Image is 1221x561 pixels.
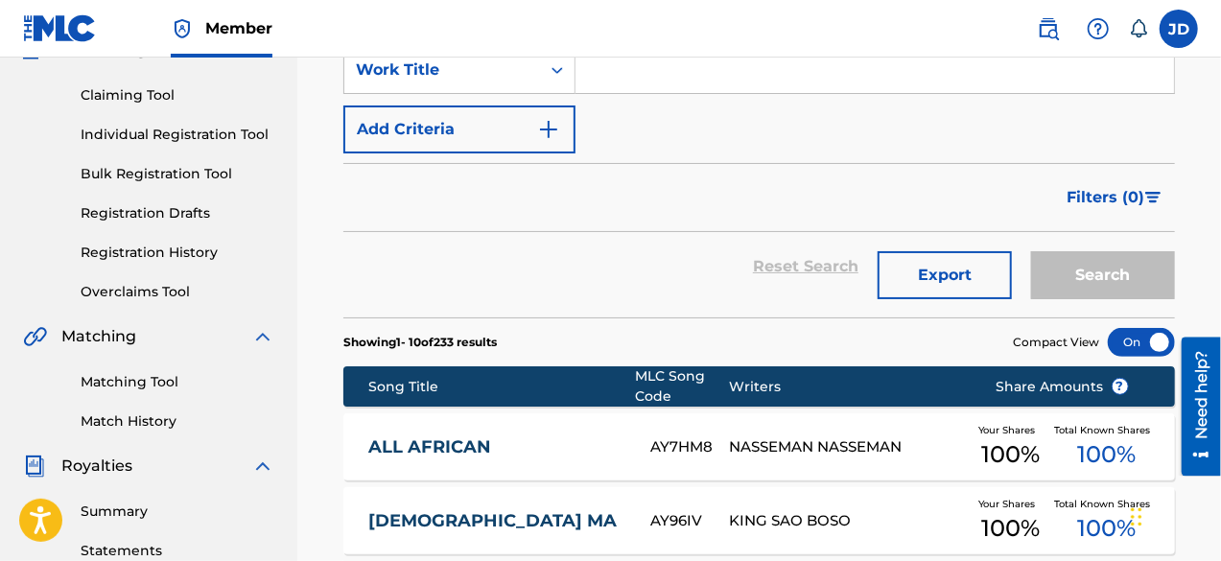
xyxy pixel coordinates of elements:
img: expand [251,455,274,478]
div: Writers [730,377,967,397]
span: Total Known Shares [1055,423,1159,437]
span: Share Amounts [997,377,1129,397]
span: Total Known Shares [1055,497,1159,511]
p: Showing 1 - 10 of 233 results [343,334,497,351]
div: MLC Song Code [635,366,730,407]
div: NASSEMAN NASSEMAN [730,436,967,458]
img: Royalties [23,455,46,478]
iframe: Chat Widget [1125,469,1221,561]
a: Individual Registration Tool [81,125,274,145]
a: [DEMOGRAPHIC_DATA] MA [368,510,624,532]
button: Export [878,251,1012,299]
span: ? [1113,379,1128,394]
img: filter [1145,192,1162,203]
a: ALL AFRICAN [368,436,624,458]
a: Public Search [1029,10,1068,48]
div: Work Title [356,58,528,82]
div: User Menu [1160,10,1198,48]
iframe: Resource Center [1167,338,1221,477]
span: Royalties [61,455,132,478]
img: expand [251,325,274,348]
span: 100 % [981,511,1040,546]
img: 9d2ae6d4665cec9f34b9.svg [537,118,560,141]
a: Match History [81,411,274,432]
span: Matching [61,325,136,348]
img: Matching [23,325,47,348]
a: Summary [81,502,274,522]
button: Add Criteria [343,105,575,153]
img: MLC Logo [23,14,97,42]
span: Your Shares [978,497,1043,511]
form: Search Form [343,46,1175,317]
div: Notifications [1129,19,1148,38]
span: 100 % [981,437,1040,472]
span: 100 % [1077,511,1136,546]
span: 100 % [1077,437,1136,472]
button: Filters (0) [1055,174,1175,222]
div: AY96IV [650,510,729,532]
a: Bulk Registration Tool [81,164,274,184]
span: Member [205,17,272,39]
div: Help [1079,10,1117,48]
img: help [1087,17,1110,40]
div: Drag [1131,488,1142,546]
div: Song Title [368,377,635,397]
img: search [1037,17,1060,40]
div: KING SAO BOSO [730,510,967,532]
span: Filters ( 0 ) [1067,186,1144,209]
a: Registration History [81,243,274,263]
div: Need help? [21,13,47,102]
a: Statements [81,541,274,561]
a: Overclaims Tool [81,282,274,302]
span: Your Shares [978,423,1043,437]
a: Claiming Tool [81,85,274,105]
img: Top Rightsholder [171,17,194,40]
a: Registration Drafts [81,203,274,223]
span: Compact View [1013,334,1099,351]
a: Matching Tool [81,372,274,392]
div: AY7HM8 [650,436,729,458]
